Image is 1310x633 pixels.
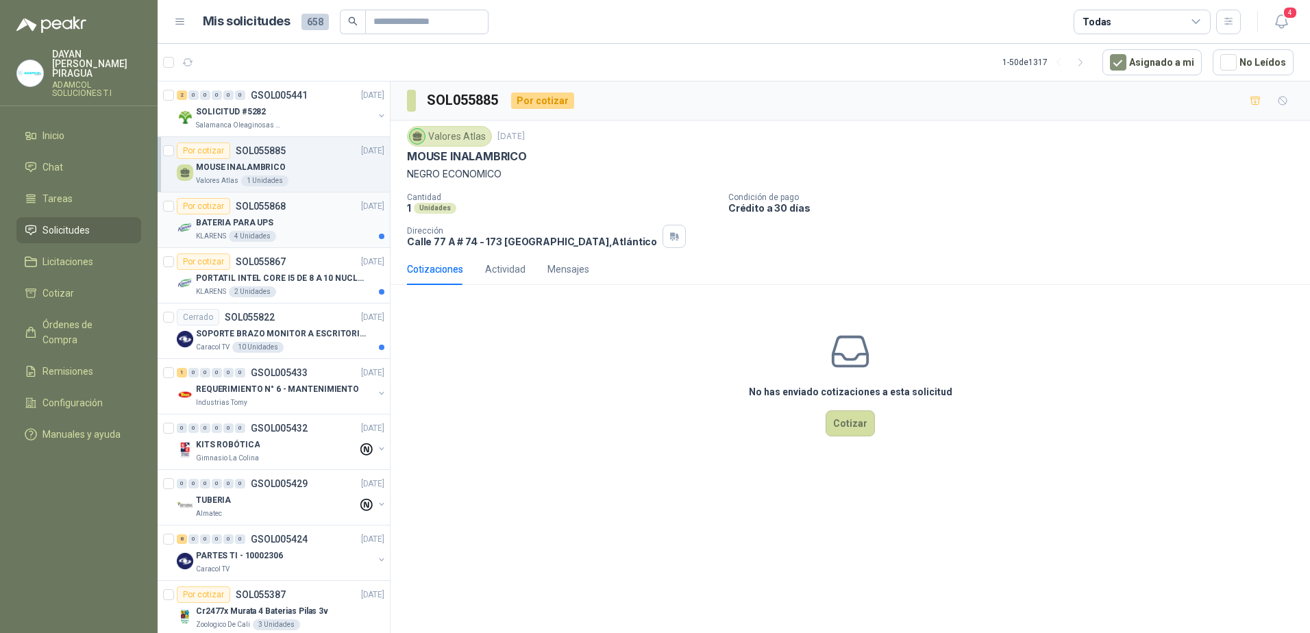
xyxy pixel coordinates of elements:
[511,92,574,109] div: Por cotizar
[196,383,359,396] p: REQUERIMIENTO N° 6 - MANTENIMIENTO
[177,475,387,519] a: 0 0 0 0 0 0 GSOL005429[DATE] Company LogoTUBERIAAlmatec
[177,309,219,325] div: Cerrado
[251,90,308,100] p: GSOL005441
[361,89,384,102] p: [DATE]
[1269,10,1294,34] button: 4
[235,534,245,544] div: 0
[158,193,390,248] a: Por cotizarSOL055868[DATE] Company LogoBATERIA PARA UPSKLARENS4 Unidades
[427,90,500,111] h3: SOL055885
[16,217,141,243] a: Solicitudes
[177,534,187,544] div: 8
[223,423,234,433] div: 0
[414,203,456,214] div: Unidades
[361,200,384,213] p: [DATE]
[196,327,367,340] p: SOPORTE BRAZO MONITOR A ESCRITORIO NBF80
[547,262,589,277] div: Mensajes
[196,161,286,174] p: MOUSE INALAMBRICO
[16,186,141,212] a: Tareas
[42,254,93,269] span: Licitaciones
[251,534,308,544] p: GSOL005424
[188,423,199,433] div: 0
[235,423,245,433] div: 0
[16,280,141,306] a: Cotizar
[177,109,193,125] img: Company Logo
[188,368,199,377] div: 0
[196,508,222,519] p: Almatec
[196,175,238,186] p: Valores Atlas
[1002,51,1091,73] div: 1 - 50 de 1317
[52,49,141,78] p: DAYAN [PERSON_NAME] PIRAGUA
[16,123,141,149] a: Inicio
[177,364,387,408] a: 1 0 0 0 0 0 GSOL005433[DATE] Company LogoREQUERIMIENTO N° 6 - MANTENIMIENTOIndustrias Tomy
[407,262,463,277] div: Cotizaciones
[223,90,234,100] div: 0
[196,286,226,297] p: KLARENS
[407,226,657,236] p: Dirección
[200,534,210,544] div: 0
[361,533,384,546] p: [DATE]
[16,16,86,33] img: Logo peakr
[177,497,193,514] img: Company Logo
[188,90,199,100] div: 0
[196,438,260,451] p: KITS ROBÓTICA
[407,166,1294,182] p: NEGRO ECONOMICO
[485,262,526,277] div: Actividad
[177,553,193,569] img: Company Logo
[361,145,384,158] p: [DATE]
[212,479,222,488] div: 0
[361,422,384,435] p: [DATE]
[16,312,141,353] a: Órdenes de Compra
[196,272,367,285] p: PORTATIL INTEL CORE I5 DE 8 A 10 NUCLEOS
[1102,49,1202,75] button: Asignado a mi
[361,477,384,491] p: [DATE]
[16,358,141,384] a: Remisiones
[17,60,43,86] img: Company Logo
[16,154,141,180] a: Chat
[177,220,193,236] img: Company Logo
[251,423,308,433] p: GSOL005432
[1213,49,1294,75] button: No Leídos
[42,395,103,410] span: Configuración
[212,423,222,433] div: 0
[361,256,384,269] p: [DATE]
[177,275,193,292] img: Company Logo
[177,442,193,458] img: Company Logo
[236,590,286,599] p: SOL055387
[177,531,387,575] a: 8 0 0 0 0 0 GSOL005424[DATE] Company LogoPARTES TI - 10002306Caracol TV
[361,588,384,601] p: [DATE]
[177,608,193,625] img: Company Logo
[177,423,187,433] div: 0
[229,231,276,242] div: 4 Unidades
[196,619,250,630] p: Zoologico De Cali
[200,423,210,433] div: 0
[196,453,259,464] p: Gimnasio La Colina
[196,549,283,562] p: PARTES TI - 10002306
[177,198,230,214] div: Por cotizar
[251,479,308,488] p: GSOL005429
[229,286,276,297] div: 2 Unidades
[177,90,187,100] div: 2
[348,16,358,26] span: search
[42,317,128,347] span: Órdenes de Compra
[1283,6,1298,19] span: 4
[177,87,387,131] a: 2 0 0 0 0 0 GSOL005441[DATE] Company LogoSOLICITUD #5282Salamanca Oleaginosas SAS
[223,534,234,544] div: 0
[42,286,74,301] span: Cotizar
[235,90,245,100] div: 0
[301,14,329,30] span: 658
[203,12,291,32] h1: Mis solicitudes
[177,586,230,603] div: Por cotizar
[212,90,222,100] div: 0
[177,253,230,270] div: Por cotizar
[177,420,387,464] a: 0 0 0 0 0 0 GSOL005432[DATE] Company LogoKITS ROBÓTICAGimnasio La Colina
[497,130,525,143] p: [DATE]
[235,368,245,377] div: 0
[177,142,230,159] div: Por cotizar
[177,479,187,488] div: 0
[407,149,527,164] p: MOUSE INALAMBRICO
[749,384,952,399] h3: No has enviado cotizaciones a esta solicitud
[196,564,230,575] p: Caracol TV
[158,303,390,359] a: CerradoSOL055822[DATE] Company LogoSOPORTE BRAZO MONITOR A ESCRITORIO NBF80Caracol TV10 Unidades
[225,312,275,322] p: SOL055822
[361,311,384,324] p: [DATE]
